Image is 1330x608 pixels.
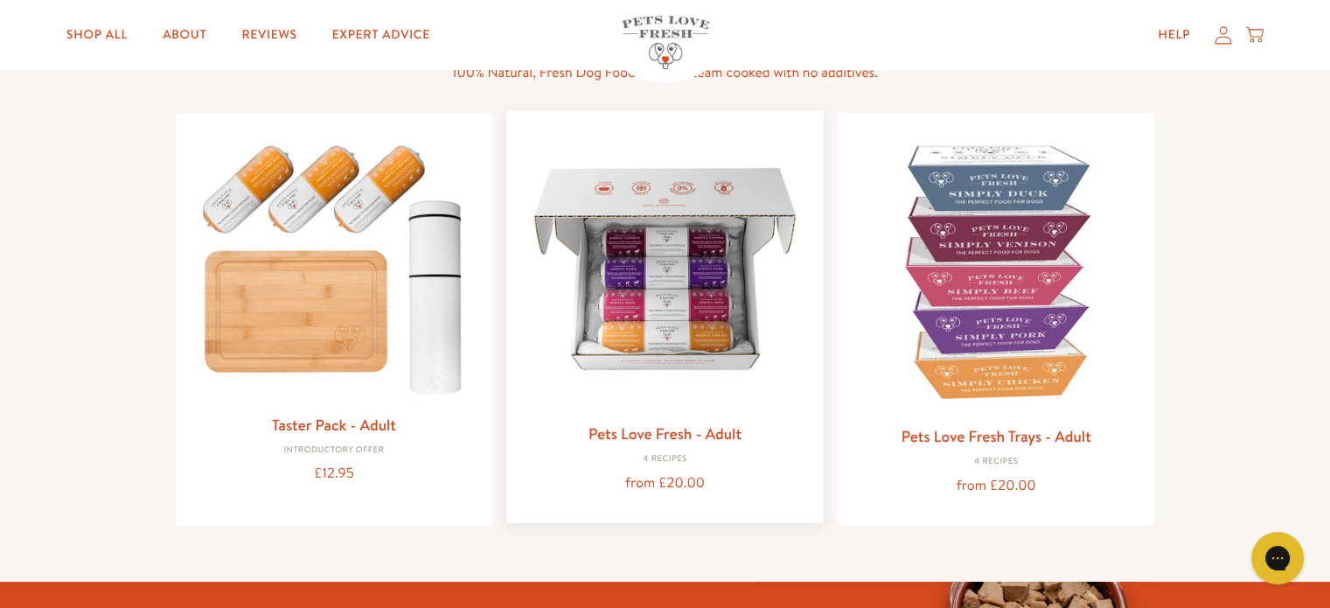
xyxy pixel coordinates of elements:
a: Expert Advice [318,17,444,52]
a: About [149,17,220,52]
a: Pets Love Fresh Trays - Adult [902,425,1091,447]
span: 100% Natural, Fresh Dog Food. Gently steam cooked with no additives. [452,63,878,82]
iframe: Gorgias live chat messenger [1243,526,1313,591]
img: Pets Love Fresh - Adult [520,124,810,414]
a: Pets Love Fresh - Adult [588,423,742,444]
div: Introductory Offer [190,445,479,456]
img: Pets Love Fresh Trays - Adult [852,127,1141,416]
img: Pets Love Fresh [622,16,709,69]
a: Taster Pack - Adult [272,414,396,436]
a: Help [1144,17,1204,52]
div: from £20.00 [520,472,810,495]
div: £12.95 [190,462,479,486]
img: Taster Pack - Adult [190,127,479,404]
div: from £20.00 [852,474,1141,498]
a: Reviews [227,17,310,52]
a: Shop All [52,17,142,52]
div: 4 Recipes [852,457,1141,467]
div: 4 Recipes [520,454,810,465]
